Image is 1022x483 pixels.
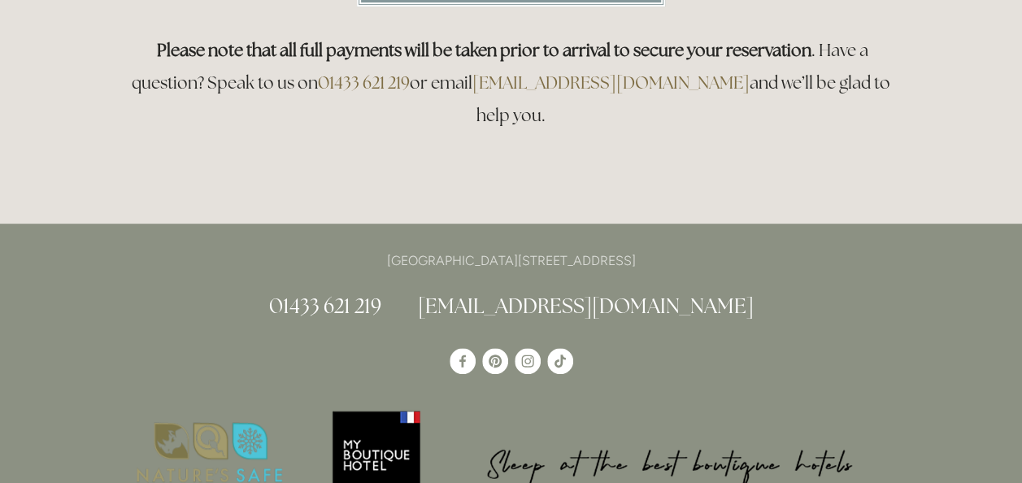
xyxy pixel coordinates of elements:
[472,72,750,94] a: [EMAIL_ADDRESS][DOMAIN_NAME]
[418,293,754,319] a: [EMAIL_ADDRESS][DOMAIN_NAME]
[123,250,900,272] p: [GEOGRAPHIC_DATA][STREET_ADDRESS]
[157,39,811,61] strong: Please note that all full payments will be taken prior to arrival to secure your reservation
[269,293,381,319] a: 01433 621 219
[318,72,410,94] a: 01433 621 219
[547,348,573,374] a: TikTok
[515,348,541,374] a: Instagram
[123,34,900,132] h3: . Have a question? Speak to us on or email and we’ll be glad to help you.
[482,348,508,374] a: Pinterest
[450,348,476,374] a: Losehill House Hotel & Spa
